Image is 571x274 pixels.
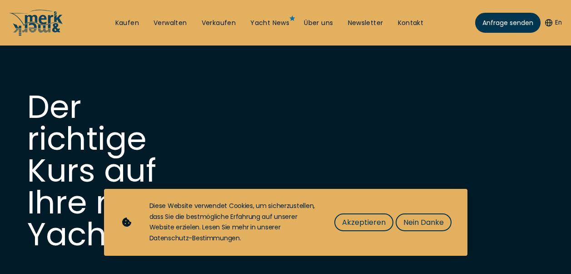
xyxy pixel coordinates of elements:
a: Datenschutz-Bestimmungen [149,233,240,243]
button: En [545,18,562,27]
h1: Der richtige Kurs auf Ihre neue Yacht [27,91,209,250]
span: Nein Danke [403,217,444,228]
a: Yacht News [250,19,289,28]
div: Diese Website verwendet Cookies, um sicherzustellen, dass Sie die bestmögliche Erfahrung auf unse... [149,201,316,244]
a: Anfrage senden [475,13,541,33]
button: Nein Danke [396,213,452,231]
span: Akzeptieren [342,217,386,228]
button: Akzeptieren [334,213,393,231]
a: Kontakt [398,19,424,28]
a: Verkaufen [202,19,236,28]
a: Newsletter [348,19,383,28]
a: Über uns [304,19,333,28]
span: Anfrage senden [482,18,533,28]
a: Verwalten [154,19,187,28]
a: Kaufen [115,19,139,28]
